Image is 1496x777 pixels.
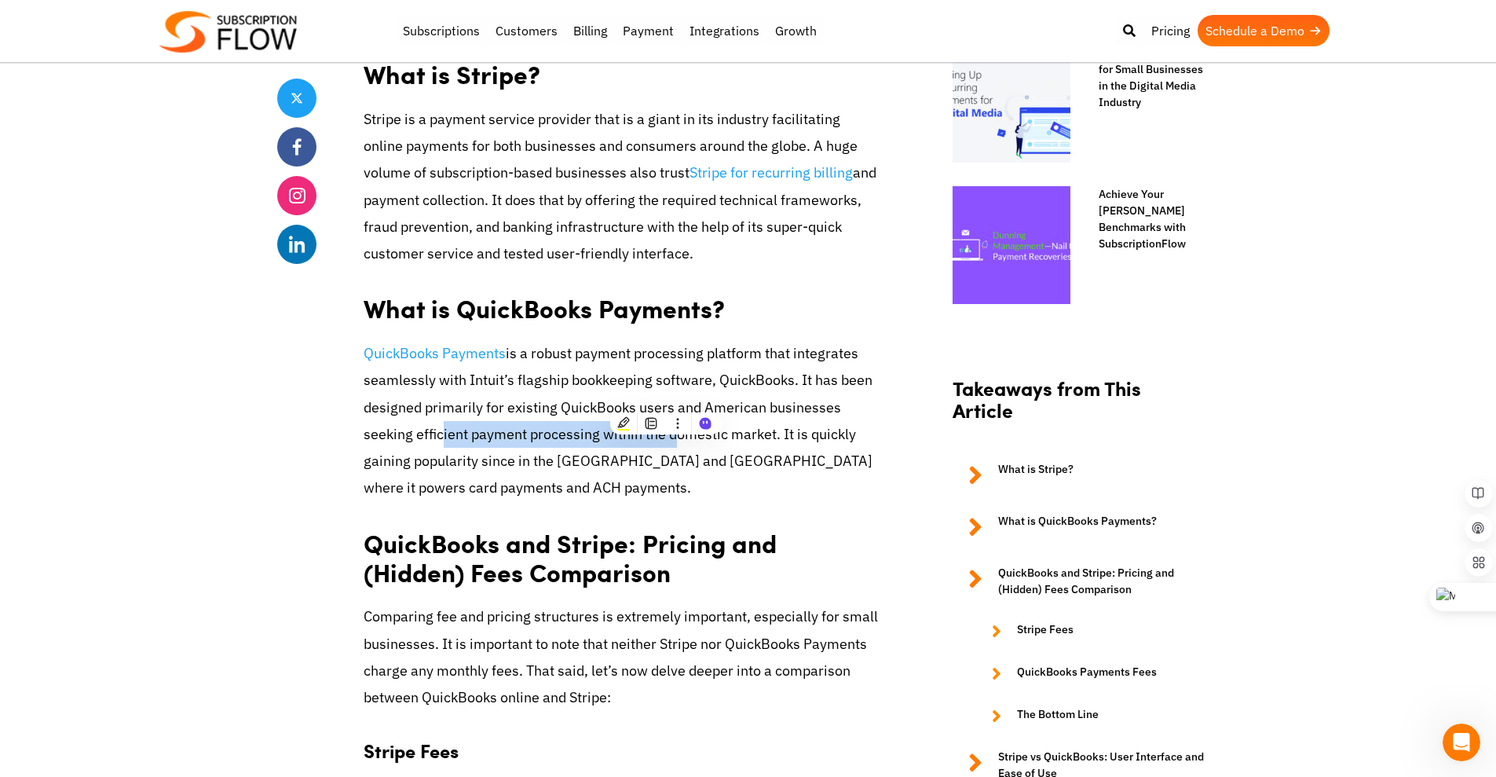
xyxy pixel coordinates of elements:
[364,723,882,762] h3: Stripe Fees
[1083,45,1204,111] a: Recurring Payments for Small Businesses in the Digital Media Industry
[395,15,488,46] a: Subscriptions
[364,106,882,267] p: Stripe is a payment service provider that is a giant in its industry facilitating online payments...
[364,344,506,362] a: QuickBooks Payments
[976,706,1204,725] a: The Bottom Line
[953,565,1204,598] a: QuickBooks and Stripe: Pricing and (Hidden) Fees Comparison
[364,603,882,711] p: Comparing fee and pricing structures is extremely important, especially for small businesses. It ...
[1443,724,1480,761] iframe: Intercom live chat
[976,664,1204,683] a: QuickBooks Payments Fees
[1198,15,1330,46] a: Schedule a Demo
[1083,186,1204,252] a: Achieve Your [PERSON_NAME] Benchmarks with SubscriptionFlow
[953,45,1070,163] img: Recurring-Payments-for-Small-Businesses-in-the-Digital-Media-Industry
[159,11,297,53] img: Subscriptionflow
[953,461,1204,489] a: What is Stripe?
[364,340,882,501] p: is a robust payment processing platform that integrates seamlessly with Intuit’s flagship bookkee...
[953,513,1204,541] a: What is QuickBooks Payments?
[953,186,1070,304] img: Dunning Management Practices
[364,44,882,93] h2: What is Stripe?
[689,163,853,181] a: Stripe for recurring billing
[364,278,882,328] h2: What is QuickBooks Payments?
[364,513,882,592] h2: QuickBooks and Stripe: Pricing and (Hidden) Fees Comparison
[488,15,565,46] a: Customers
[682,15,767,46] a: Integrations
[565,15,615,46] a: Billing
[767,15,825,46] a: Growth
[1143,15,1198,46] a: Pricing
[953,377,1204,438] h2: Takeaways from This Article
[615,15,682,46] a: Payment
[976,621,1204,640] a: Stripe Fees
